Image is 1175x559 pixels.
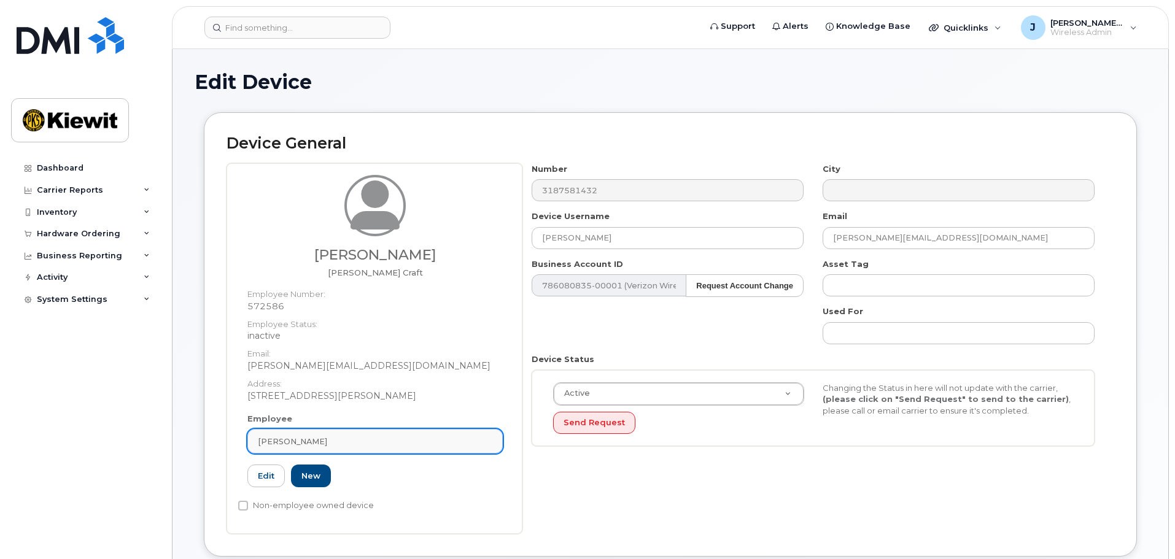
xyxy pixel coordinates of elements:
a: Edit [247,465,285,487]
a: New [291,465,331,487]
label: Employee [247,413,292,425]
label: Used For [823,306,863,317]
span: Active [557,388,590,399]
span: Job title [328,268,423,277]
label: Non-employee owned device [238,498,374,513]
label: Device Status [532,353,594,365]
dd: inactive [247,330,503,342]
label: City [823,163,840,175]
label: Device Username [532,210,610,222]
dt: Employee Status: [247,312,503,330]
label: Email [823,210,847,222]
dd: 572586 [247,300,503,312]
dt: Email: [247,342,503,360]
label: Business Account ID [532,258,623,270]
label: Asset Tag [823,258,869,270]
dd: [PERSON_NAME][EMAIL_ADDRESS][DOMAIN_NAME] [247,360,503,372]
iframe: Messenger Launcher [1122,506,1166,550]
a: Active [554,383,804,405]
strong: (please click on "Send Request" to send to the carrier) [823,394,1069,404]
button: Request Account Change [686,274,804,297]
dt: Address: [247,372,503,390]
a: [PERSON_NAME] [247,429,503,453]
strong: Request Account Change [696,281,793,290]
h1: Edit Device [195,71,1146,93]
dt: Employee Number: [247,282,503,300]
label: Number [532,163,567,175]
h2: Device General [227,135,1114,152]
div: Changing the Status in here will not update with the carrier, , please call or email carrier to e... [813,382,1083,417]
h3: [PERSON_NAME] [247,247,503,263]
dd: [STREET_ADDRESS][PERSON_NAME] [247,390,503,402]
input: Non-employee owned device [238,501,248,511]
span: [PERSON_NAME] [258,436,327,447]
button: Send Request [553,412,635,434]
